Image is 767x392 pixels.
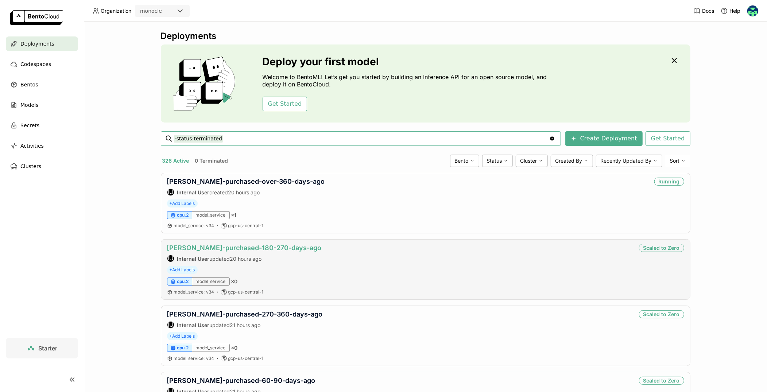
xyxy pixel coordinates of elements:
[516,155,548,167] div: Cluster
[174,223,214,228] span: model_service v34
[167,266,198,274] span: +Add Labels
[174,356,214,361] span: model_service v34
[174,223,214,229] a: model_service:v34
[10,10,63,25] img: logo
[205,289,206,295] span: :
[174,133,549,144] input: Search
[639,377,684,385] div: Scaled to Zero
[263,97,307,111] button: Get Started
[231,345,238,351] span: × 0
[520,158,537,164] span: Cluster
[549,136,555,141] svg: Clear value
[702,8,714,14] span: Docs
[161,31,690,42] div: Deployments
[693,7,714,15] a: Docs
[20,121,39,130] span: Secrets
[177,345,189,351] span: cpu.2
[177,256,210,262] strong: Internal User
[174,356,214,361] a: model_service:v34
[555,158,582,164] span: Created By
[6,36,78,51] a: Deployments
[101,8,131,14] span: Organization
[565,131,643,146] button: Create Deployment
[167,178,325,185] a: [PERSON_NAME]-purchased-over-360-days-ago
[167,310,323,318] a: [PERSON_NAME]-purchased-270-360-days-ago
[263,56,551,67] h3: Deploy your first model
[228,189,260,195] span: 20 hours ago
[167,332,198,340] span: +Add Labels
[177,322,210,328] strong: Internal User
[654,178,684,186] div: Running
[6,338,78,358] a: Starter
[177,189,210,195] strong: Internal User
[167,189,174,195] div: IU
[167,321,174,329] div: Internal User
[174,289,214,295] a: model_service:v34
[670,158,680,164] span: Sort
[174,289,214,295] span: model_service v34
[482,155,513,167] div: Status
[665,155,690,167] div: Sort
[6,159,78,174] a: Clusters
[167,255,322,262] div: updated
[231,212,237,218] span: × 1
[228,289,264,295] span: gcp-us-central-1
[230,322,261,328] span: 21 hours ago
[192,344,230,352] div: model_service
[194,156,230,166] button: 0 Terminated
[20,80,38,89] span: Bentos
[6,77,78,92] a: Bentos
[601,158,652,164] span: Recently Updated By
[140,7,162,15] div: monocle
[231,278,238,285] span: × 0
[646,131,690,146] button: Get Started
[38,345,57,352] span: Starter
[205,223,206,228] span: :
[6,98,78,112] a: Models
[6,118,78,133] a: Secrets
[596,155,662,167] div: Recently Updated By
[167,189,325,196] div: created
[167,199,198,207] span: +Add Labels
[167,244,322,252] a: [PERSON_NAME]-purchased-180-270-days-ago
[20,101,38,109] span: Models
[192,211,230,219] div: model_service
[729,8,740,14] span: Help
[721,7,740,15] div: Help
[639,244,684,252] div: Scaled to Zero
[205,356,206,361] span: :
[167,321,323,329] div: updated
[167,255,174,262] div: IU
[167,377,315,384] a: [PERSON_NAME]-purchased-60-90-days-ago
[20,60,51,69] span: Codespaces
[263,73,551,88] p: Welcome to BentoML! Let’s get you started by building an Inference API for an open source model, ...
[455,158,469,164] span: Bento
[6,57,78,71] a: Codespaces
[230,256,262,262] span: 20 hours ago
[487,158,502,164] span: Status
[20,162,41,171] span: Clusters
[20,141,44,150] span: Activities
[228,356,264,361] span: gcp-us-central-1
[551,155,593,167] div: Created By
[450,155,479,167] div: Bento
[167,189,174,196] div: Internal User
[747,5,758,16] img: Asaf Rotbart
[167,56,245,111] img: cover onboarding
[6,139,78,153] a: Activities
[177,279,189,284] span: cpu.2
[20,39,54,48] span: Deployments
[177,212,189,218] span: cpu.2
[161,156,191,166] button: 326 Active
[228,223,264,229] span: gcp-us-central-1
[639,310,684,318] div: Scaled to Zero
[167,322,174,328] div: IU
[192,277,230,286] div: model_service
[167,255,174,262] div: Internal User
